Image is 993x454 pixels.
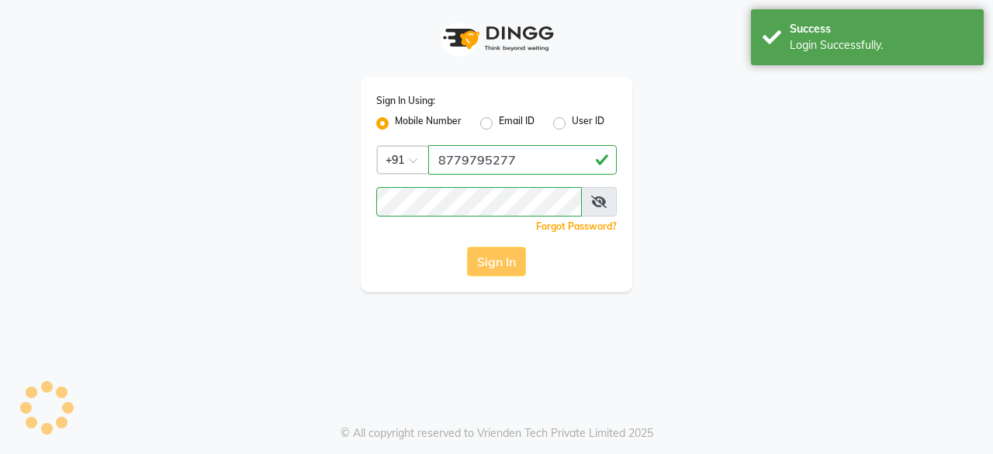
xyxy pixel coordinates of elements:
[434,16,559,61] img: logo1.svg
[428,145,617,175] input: Username
[790,21,972,37] div: Success
[536,220,617,232] a: Forgot Password?
[572,114,604,133] label: User ID
[790,37,972,54] div: Login Successfully.
[376,94,435,108] label: Sign In Using:
[376,187,582,217] input: Username
[395,114,462,133] label: Mobile Number
[499,114,535,133] label: Email ID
